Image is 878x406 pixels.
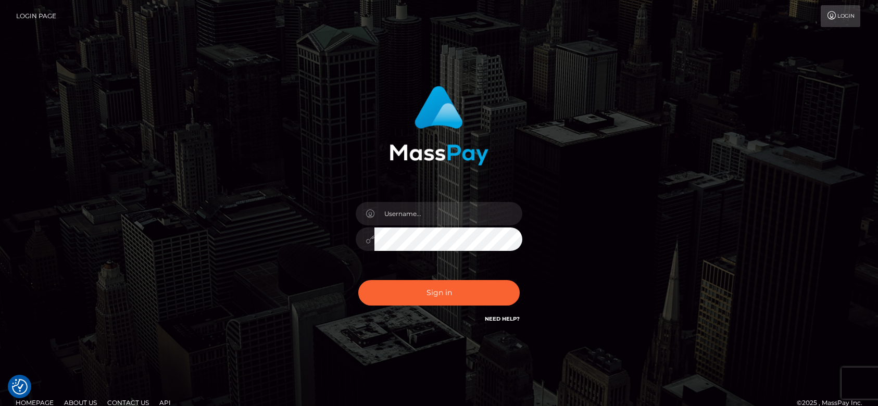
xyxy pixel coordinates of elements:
button: Sign in [358,280,520,306]
img: Revisit consent button [12,379,28,395]
a: Need Help? [485,315,520,322]
img: MassPay Login [390,86,488,166]
input: Username... [374,202,522,225]
button: Consent Preferences [12,379,28,395]
a: Login [821,5,860,27]
a: Login Page [16,5,56,27]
